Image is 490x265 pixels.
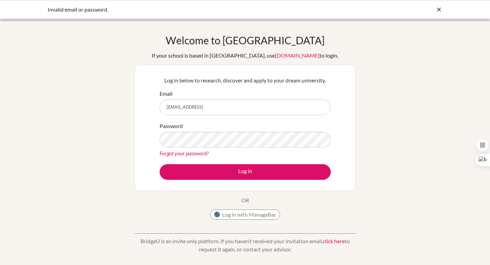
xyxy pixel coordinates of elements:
a: [DOMAIN_NAME] [275,52,320,59]
div: Invalid email or password. [48,5,340,14]
button: Log in with ManageBac [210,209,280,220]
div: If your school is based in [GEOGRAPHIC_DATA], use to login. [152,51,338,60]
p: OR [241,196,249,204]
label: Email [160,90,173,98]
h1: Welcome to [GEOGRAPHIC_DATA] [166,34,325,46]
p: BridgeU is an invite only platform. If you haven’t received your invitation email, to request it ... [134,237,356,253]
button: Log in [160,164,331,180]
p: Log in below to research, discover and apply to your dream university. [160,76,331,84]
a: click here [323,238,345,244]
label: Password [160,122,183,130]
a: Forgot your password? [160,150,209,156]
